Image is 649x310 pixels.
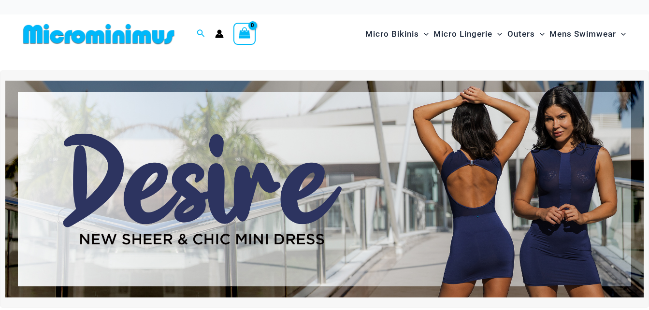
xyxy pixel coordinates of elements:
[507,22,535,46] span: Outers
[365,22,419,46] span: Micro Bikinis
[233,23,256,45] a: View Shopping Cart, empty
[431,19,505,49] a: Micro LingerieMenu ToggleMenu Toggle
[616,22,626,46] span: Menu Toggle
[19,23,178,45] img: MM SHOP LOGO FLAT
[197,28,205,40] a: Search icon link
[5,81,644,297] img: Desire me Navy Dress
[361,18,630,50] nav: Site Navigation
[547,19,628,49] a: Mens SwimwearMenu ToggleMenu Toggle
[215,29,224,38] a: Account icon link
[492,22,502,46] span: Menu Toggle
[535,22,545,46] span: Menu Toggle
[433,22,492,46] span: Micro Lingerie
[419,22,429,46] span: Menu Toggle
[363,19,431,49] a: Micro BikinisMenu ToggleMenu Toggle
[549,22,616,46] span: Mens Swimwear
[505,19,547,49] a: OutersMenu ToggleMenu Toggle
